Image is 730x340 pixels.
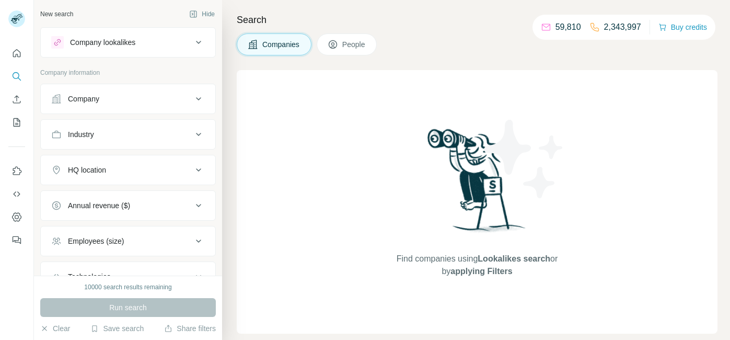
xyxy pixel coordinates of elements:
[68,200,130,211] div: Annual revenue ($)
[90,323,144,334] button: Save search
[41,122,215,147] button: Industry
[658,20,707,35] button: Buy credits
[41,229,215,254] button: Employees (size)
[8,185,25,203] button: Use Surfe API
[237,13,717,27] h4: Search
[164,323,216,334] button: Share filters
[8,162,25,180] button: Use Surfe on LinkedIn
[41,86,215,111] button: Company
[8,231,25,250] button: Feedback
[41,193,215,218] button: Annual revenue ($)
[8,44,25,63] button: Quick start
[84,282,171,292] div: 10000 search results remaining
[604,21,641,33] p: 2,343,997
[41,264,215,289] button: Technologies
[182,6,222,22] button: Hide
[40,68,216,77] p: Company information
[262,39,300,50] span: Companies
[393,253,561,278] span: Find companies using or by
[8,90,25,109] button: Enrich CSV
[70,37,135,48] div: Company lookalikes
[68,129,94,140] div: Industry
[68,94,99,104] div: Company
[68,165,106,175] div: HQ location
[555,21,581,33] p: 59,810
[8,67,25,86] button: Search
[40,9,73,19] div: New search
[477,112,571,206] img: Surfe Illustration - Stars
[41,157,215,183] button: HQ location
[8,208,25,226] button: Dashboard
[478,254,550,263] span: Lookalikes search
[8,113,25,132] button: My lists
[68,236,124,246] div: Employees (size)
[342,39,366,50] span: People
[423,126,531,243] img: Surfe Illustration - Woman searching with binoculars
[41,30,215,55] button: Company lookalikes
[450,267,512,276] span: applying Filters
[40,323,70,334] button: Clear
[68,271,111,282] div: Technologies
